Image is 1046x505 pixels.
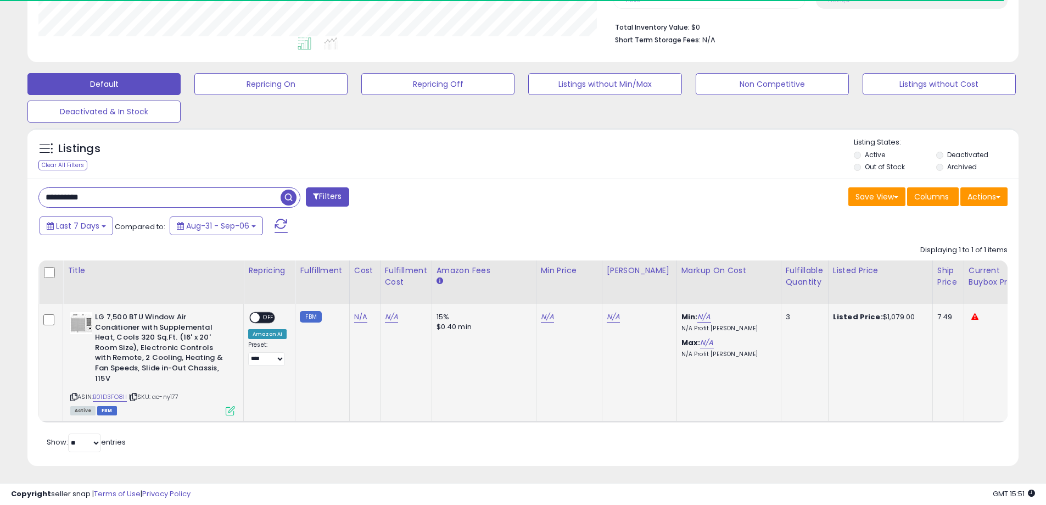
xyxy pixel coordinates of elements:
[11,489,191,500] div: seller snap | |
[833,265,928,276] div: Listed Price
[354,265,376,276] div: Cost
[11,489,51,499] strong: Copyright
[681,312,698,322] b: Min:
[920,245,1008,256] div: Displaying 1 to 1 of 1 items
[354,312,367,323] a: N/A
[70,312,92,334] img: 41Xm4SqCiAL._SL40_.jpg
[437,265,532,276] div: Amazon Fees
[95,312,228,386] b: LG 7,500 BTU Window Air Conditioner with Supplemental Heat, Cools 320 Sq.Ft. (16' x 20' Room Size...
[437,276,443,286] small: Amazon Fees.
[786,312,820,322] div: 3
[437,312,528,322] div: 15%
[676,260,781,304] th: The percentage added to the cost of goods (COGS) that forms the calculator for Min & Max prices.
[248,341,287,366] div: Preset:
[142,489,191,499] a: Privacy Policy
[68,265,239,276] div: Title
[94,489,141,499] a: Terms of Use
[541,265,597,276] div: Min Price
[93,392,127,402] a: B01D3FO8II
[300,265,344,276] div: Fulfillment
[969,265,1025,288] div: Current Buybox Price
[70,406,96,415] span: All listings currently available for purchase on Amazon
[993,489,1035,499] span: 2025-09-14 15:51 GMT
[541,312,554,323] a: N/A
[681,265,776,276] div: Markup on Cost
[70,312,235,414] div: ASIN:
[937,265,959,288] div: Ship Price
[97,406,117,415] span: FBM
[47,437,126,447] span: Show: entries
[385,312,398,323] a: N/A
[681,351,773,358] p: N/A Profit [PERSON_NAME]
[681,325,773,332] p: N/A Profit [PERSON_NAME]
[833,312,924,322] div: $1,079.00
[833,312,883,322] b: Listed Price:
[128,392,179,401] span: | SKU: ac-ny177
[385,265,427,288] div: Fulfillment Cost
[607,312,620,323] a: N/A
[437,322,528,332] div: $0.40 min
[937,312,955,322] div: 7.49
[248,329,287,339] div: Amazon AI
[260,313,277,323] span: OFF
[697,312,711,323] a: N/A
[786,265,824,288] div: Fulfillable Quantity
[681,337,701,348] b: Max:
[248,265,290,276] div: Repricing
[300,311,321,323] small: FBM
[607,265,672,276] div: [PERSON_NAME]
[700,337,713,348] a: N/A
